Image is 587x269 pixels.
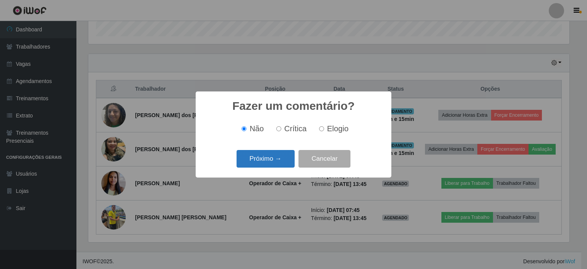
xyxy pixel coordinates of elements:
[237,150,295,168] button: Próximo →
[327,124,349,133] span: Elogio
[298,150,350,168] button: Cancelar
[284,124,307,133] span: Crítica
[319,126,324,131] input: Elogio
[250,124,264,133] span: Não
[242,126,246,131] input: Não
[276,126,281,131] input: Crítica
[232,99,355,113] h2: Fazer um comentário?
